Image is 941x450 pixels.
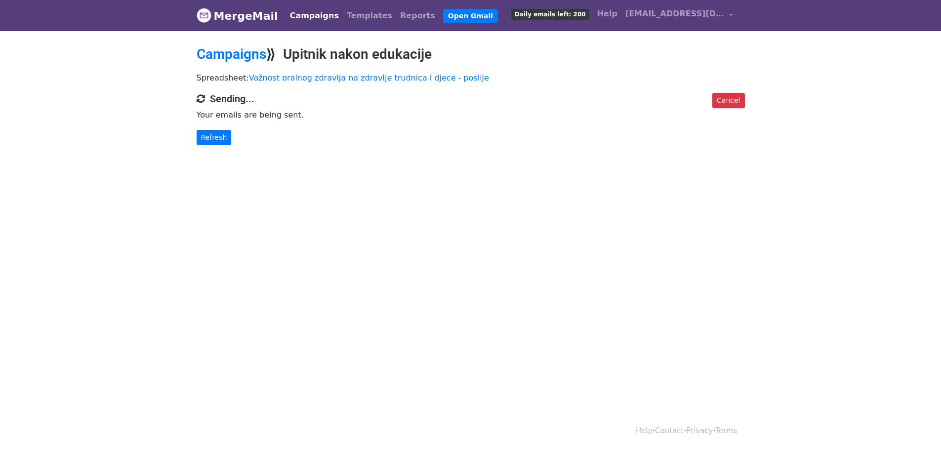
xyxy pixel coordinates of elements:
a: Help [593,4,621,24]
a: Reports [396,6,439,26]
a: Cancel [712,93,744,108]
a: MergeMail [197,5,278,26]
a: Privacy [686,426,713,435]
a: Campaigns [286,6,343,26]
a: Terms [715,426,737,435]
img: MergeMail logo [197,8,211,23]
a: Važnost oralnog zdravlja na zdravlje trudnica i djece - poslije [249,73,489,82]
p: Your emails are being sent. [197,110,745,120]
span: [EMAIL_ADDRESS][DOMAIN_NAME] [625,8,724,20]
a: Contact [655,426,684,435]
a: Help [636,426,653,435]
p: Spreadsheet: [197,73,745,83]
a: [EMAIL_ADDRESS][DOMAIN_NAME] [621,4,737,27]
a: Templates [343,6,396,26]
h4: Sending... [197,93,745,105]
a: Campaigns [197,46,266,62]
a: Open Gmail [443,9,498,23]
span: Daily emails left: 200 [511,9,589,20]
h2: ⟫ Upitnik nakon edukacije [197,46,745,63]
a: Refresh [197,130,232,145]
a: Daily emails left: 200 [507,4,593,24]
